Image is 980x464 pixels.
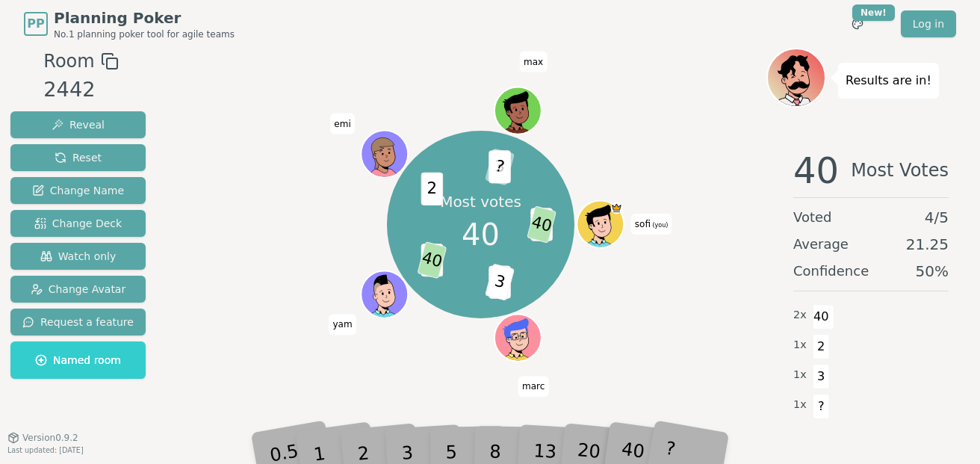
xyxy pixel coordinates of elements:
span: Watch only [40,249,117,264]
button: Named room [10,341,146,379]
a: PPPlanning PokerNo.1 planning poker tool for agile teams [24,7,235,40]
span: ? [485,148,515,185]
span: Reveal [52,117,105,132]
span: 40 [527,205,556,243]
span: 3 [813,364,830,389]
span: 2 [813,334,830,359]
span: ? [813,394,830,419]
p: Results are in! [846,70,931,91]
span: Change Avatar [31,282,126,297]
span: Click to change your name [330,114,354,134]
span: Room [43,48,94,75]
span: 40 [462,212,500,257]
span: 1 x [793,367,807,383]
button: Change Deck [10,210,146,237]
span: 2 [421,173,443,205]
span: Average [793,234,849,255]
button: Reset [10,144,146,171]
a: Log in [901,10,956,37]
span: Click to change your name [631,214,672,235]
span: Change Deck [34,216,122,231]
span: Click to change your name [329,315,356,335]
span: Most Votes [851,152,949,188]
span: Click to change your name [520,52,547,72]
button: Click to change your avatar [578,202,622,247]
div: New! [852,4,895,21]
span: Request a feature [22,315,134,330]
span: Click to change your name [518,377,548,398]
span: 1 x [793,337,807,353]
span: Last updated: [DATE] [7,446,84,454]
button: Change Avatar [10,276,146,303]
span: (you) [651,222,669,229]
button: New! [844,10,871,37]
span: 1 x [793,397,807,413]
span: Voted [793,207,832,228]
button: Version0.9.2 [7,432,78,444]
span: Planning Poker [54,7,235,28]
button: Change Name [10,177,146,204]
span: 2 x [793,307,807,324]
span: 40 [793,152,839,188]
span: Reset [55,150,102,165]
span: Named room [35,353,121,368]
button: Request a feature [10,309,146,335]
div: 2442 [43,75,118,105]
span: 21.25 [906,234,949,255]
button: Watch only [10,243,146,270]
span: 3 [485,263,515,300]
span: PP [27,15,44,33]
span: 4 / 5 [925,207,949,228]
span: sofi is the host [610,202,622,214]
button: Reveal [10,111,146,138]
span: 50 % [916,261,949,282]
span: Version 0.9.2 [22,432,78,444]
span: 40 [813,304,830,330]
p: Most votes [440,191,521,212]
span: 40 [417,241,447,279]
span: Change Name [32,183,124,198]
span: No.1 planning poker tool for agile teams [54,28,235,40]
span: Confidence [793,261,869,282]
